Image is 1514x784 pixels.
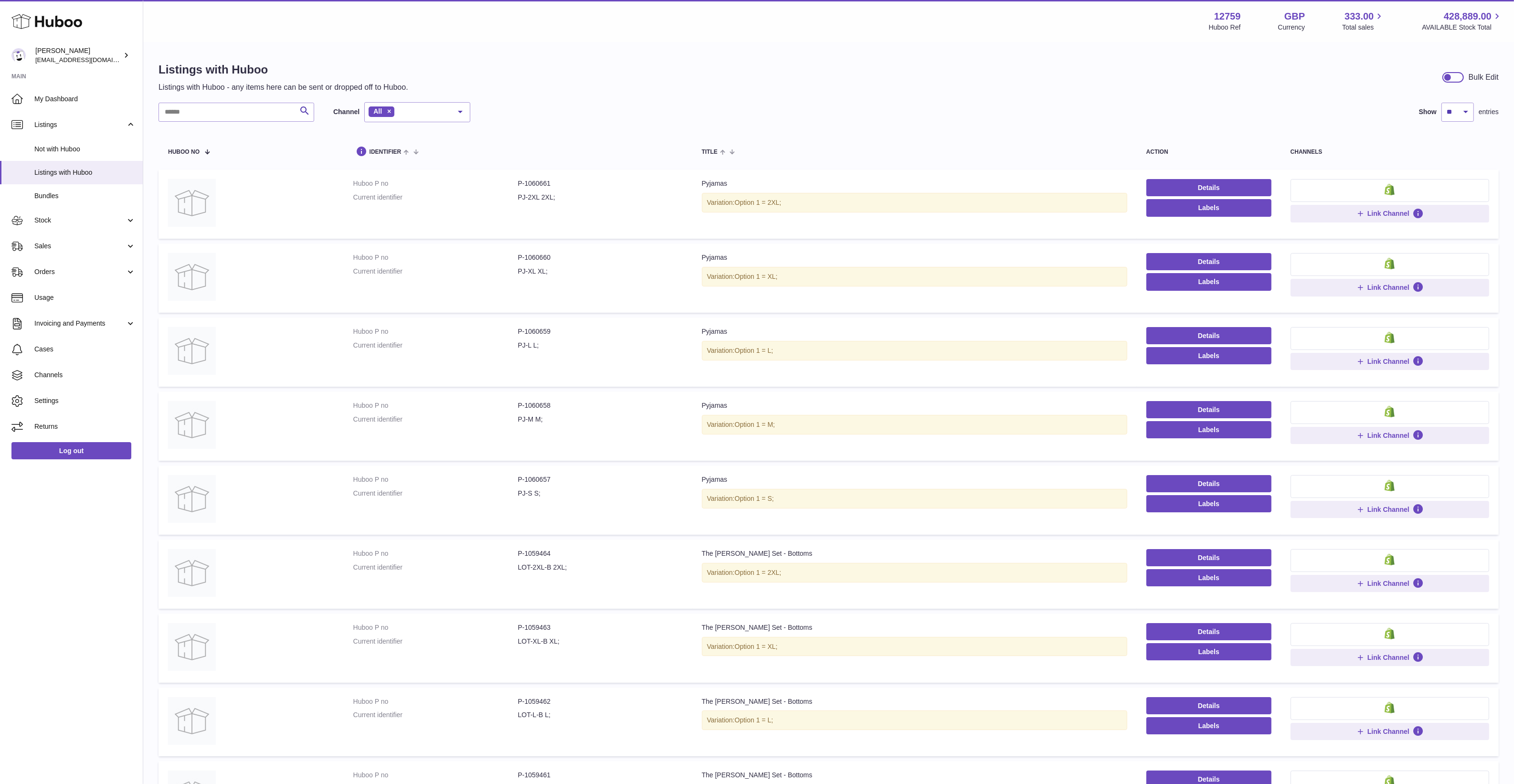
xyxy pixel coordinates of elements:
[353,771,518,780] dt: Huboo P no
[353,253,518,262] dt: Huboo P no
[702,253,1127,262] div: Pyjamas
[159,62,408,77] h1: Listings with Huboo
[702,267,1127,286] div: Variation:
[1291,649,1489,666] button: Link Channel
[1342,23,1385,32] span: Total sales
[353,179,518,188] dt: Huboo P no
[702,475,1127,484] div: Pyjamas
[1146,199,1271,216] button: Labels
[735,273,778,280] span: Option 1 = XL;
[353,710,518,720] dt: Current identifier
[518,549,683,558] dd: P-1059464
[1291,205,1489,222] button: Link Channel
[1385,332,1395,343] img: shopify-small.png
[353,475,518,484] dt: Huboo P no
[735,569,782,576] span: Option 1 = 2XL;
[702,549,1127,558] div: The [PERSON_NAME] Set - Bottoms
[11,442,131,459] a: Log out
[1146,475,1271,492] a: Details
[735,421,775,428] span: Option 1 = M;
[333,107,360,117] label: Channel
[1146,401,1271,418] a: Details
[1367,653,1409,662] span: Link Channel
[168,401,216,449] img: Pyjamas
[518,401,683,410] dd: P-1060658
[518,267,683,276] dd: PJ-XL XL;
[518,327,683,336] dd: P-1060659
[1146,149,1271,155] div: action
[1385,554,1395,565] img: shopify-small.png
[518,193,683,202] dd: PJ-2XL 2XL;
[1146,717,1271,734] button: Labels
[1385,406,1395,417] img: shopify-small.png
[702,149,718,155] span: title
[518,710,683,720] dd: LOT-L-B L;
[1367,505,1409,514] span: Link Channel
[1479,107,1499,117] span: entries
[34,216,126,225] span: Stock
[35,46,121,64] div: [PERSON_NAME]
[1146,569,1271,586] button: Labels
[34,95,136,104] span: My Dashboard
[518,415,683,424] dd: PJ-M M;
[1291,279,1489,296] button: Link Channel
[1291,353,1489,370] button: Link Channel
[1146,549,1271,566] a: Details
[1146,495,1271,512] button: Labels
[34,242,126,251] span: Sales
[353,267,518,276] dt: Current identifier
[35,56,140,64] span: [EMAIL_ADDRESS][DOMAIN_NAME]
[735,495,774,502] span: Option 1 = S;
[1214,10,1241,23] strong: 12759
[34,293,136,302] span: Usage
[353,563,518,572] dt: Current identifier
[168,697,216,745] img: The Lottie Set - Bottoms
[1284,10,1305,23] strong: GBP
[168,179,216,227] img: Pyjamas
[1291,575,1489,592] button: Link Channel
[518,475,683,484] dd: P-1060657
[702,341,1127,360] div: Variation:
[518,253,683,262] dd: P-1060660
[1146,421,1271,438] button: Labels
[1444,10,1492,23] span: 428,889.00
[34,145,136,154] span: Not with Huboo
[34,267,126,276] span: Orders
[1278,23,1305,32] div: Currency
[1345,10,1374,23] span: 333.00
[353,401,518,410] dt: Huboo P no
[518,623,683,632] dd: P-1059463
[353,341,518,350] dt: Current identifier
[34,168,136,177] span: Listings with Huboo
[353,637,518,646] dt: Current identifier
[1146,273,1271,290] button: Labels
[1469,72,1499,83] div: Bulk Edit
[518,563,683,572] dd: LOT-2XL-B 2XL;
[353,697,518,706] dt: Huboo P no
[702,179,1127,188] div: Pyjamas
[168,549,216,597] img: The Lottie Set - Bottoms
[1146,697,1271,714] a: Details
[168,149,200,155] span: Huboo no
[1209,23,1241,32] div: Huboo Ref
[1367,579,1409,588] span: Link Channel
[1146,327,1271,344] a: Details
[34,345,136,354] span: Cases
[1367,357,1409,366] span: Link Channel
[1385,628,1395,639] img: shopify-small.png
[1367,209,1409,218] span: Link Channel
[34,396,136,405] span: Settings
[168,327,216,375] img: Pyjamas
[370,149,402,155] span: identifier
[1146,623,1271,640] a: Details
[353,623,518,632] dt: Huboo P no
[702,415,1127,434] div: Variation:
[159,82,408,93] p: Listings with Huboo - any items here can be sent or dropped off to Huboo.
[373,107,382,115] span: All
[1367,283,1409,292] span: Link Channel
[702,697,1127,706] div: The [PERSON_NAME] Set - Bottoms
[1367,431,1409,440] span: Link Channel
[34,422,136,431] span: Returns
[702,563,1127,583] div: Variation:
[1146,643,1271,660] button: Labels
